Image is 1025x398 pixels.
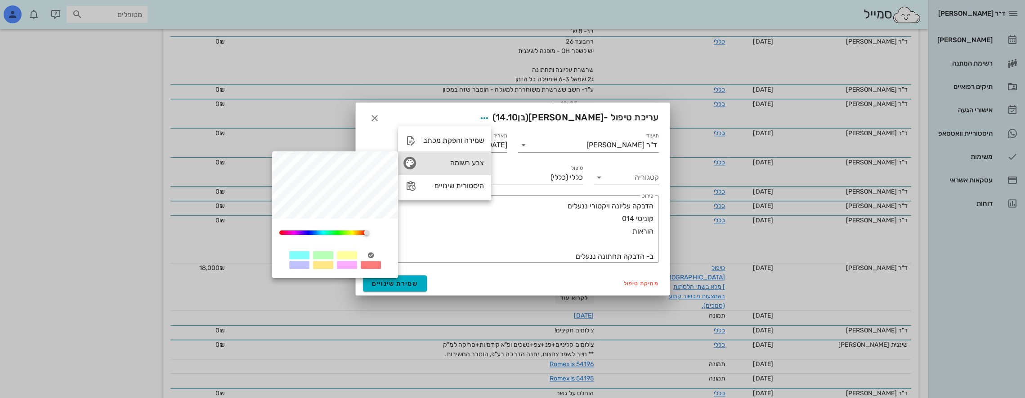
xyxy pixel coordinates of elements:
label: תאריך [493,133,507,139]
label: טיפול [571,165,583,172]
span: כללי [570,173,583,181]
span: [PERSON_NAME] [528,112,604,123]
div: היסטורית שינויים [423,181,484,190]
button: מחיקת טיפול [620,277,662,290]
span: עריכת טיפול - [476,110,659,126]
span: (בן ) [492,112,528,123]
div: ד"ר [PERSON_NAME] [586,141,657,149]
div: צבע רשומה [398,151,491,175]
span: שמירת שינויים [372,280,418,287]
button: שמירת שינויים [363,275,427,292]
label: תיעוד [646,133,659,139]
label: פירוט [641,193,653,199]
span: 14.10 [496,112,518,123]
span: (כללי) [551,173,568,181]
span: מחיקת טיפול [624,280,659,287]
div: תיעודד"ר [PERSON_NAME] [518,138,659,152]
div: שמירה והפקת מכתב [423,136,484,145]
div: צבע רשומה [423,159,484,167]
